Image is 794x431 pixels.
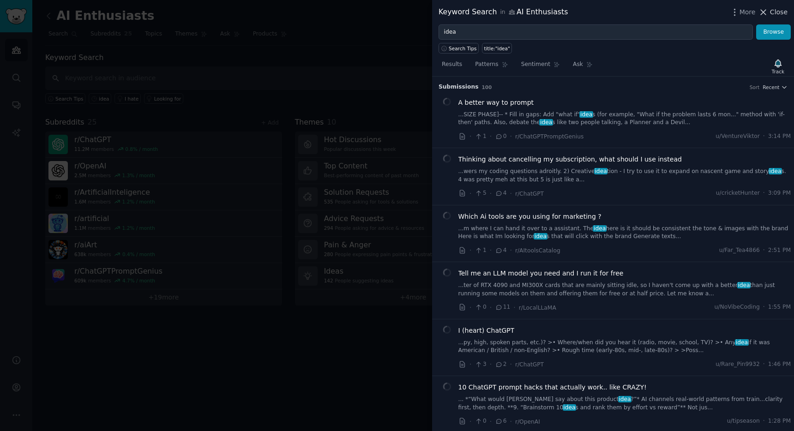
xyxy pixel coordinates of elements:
[763,189,765,198] span: ·
[495,360,506,369] span: 2
[715,303,760,311] span: u/NoVibeCoding
[458,339,791,355] a: ...py, high, spoken parts, etc.)? >• Where/when did you hear it (radio, movie, school, TV)? >• An...
[469,189,471,198] span: ·
[510,245,512,255] span: ·
[458,383,647,392] a: 10 ChatGPT prompt hacks that actually work.. like CRAZY!
[458,98,534,108] a: A better way to prompt
[539,119,553,126] span: idea
[618,396,632,402] span: idea
[763,84,779,90] span: Recent
[716,189,760,198] span: u/cricketHunter
[495,132,506,141] span: 0
[573,60,583,69] span: Ask
[763,360,765,369] span: ·
[469,417,471,426] span: ·
[763,84,788,90] button: Recent
[490,132,492,141] span: ·
[469,245,471,255] span: ·
[449,45,477,52] span: Search Tips
[769,57,788,76] button: Track
[490,417,492,426] span: ·
[716,132,759,141] span: u/VentureViktor
[750,84,760,90] div: Sort
[482,84,492,90] span: 100
[490,303,492,312] span: ·
[534,233,547,239] span: idea
[484,45,510,52] div: title:"idea"
[469,303,471,312] span: ·
[458,269,624,278] a: Tell me an LLM model you need and I run it for free
[521,60,550,69] span: Sentiment
[593,225,607,232] span: idea
[519,305,556,311] span: r/LocalLLaMA
[458,111,791,127] a: ...SIZE PHASE]-- * Fill in gaps: Add "what if"ideas (for example, "What if the problem lasts 6 mo...
[758,7,788,17] button: Close
[458,395,791,412] a: ... *“What would [PERSON_NAME] say about this productidea?”* AI channels real-world patterns from...
[594,168,608,174] span: idea
[490,359,492,369] span: ·
[458,281,791,298] a: ...ter of RTX 4090 and MI300X cards that are mainly sitting idle, so I haven't come up with a bet...
[515,361,544,368] span: r/ChatGPT
[518,57,563,76] a: Sentiment
[727,417,760,425] span: u/tipseason
[770,7,788,17] span: Close
[458,212,602,221] a: Which Ai tools are you using for marketing ?
[475,360,486,369] span: 3
[570,57,596,76] a: Ask
[768,417,791,425] span: 1:28 PM
[510,189,512,198] span: ·
[510,359,512,369] span: ·
[515,419,540,425] span: r/OpenAI
[515,133,583,140] span: r/ChatGPTPromptGenius
[495,303,510,311] span: 11
[475,132,486,141] span: 1
[439,6,568,18] div: Keyword Search AI Enthusiasts
[495,246,506,255] span: 4
[458,168,791,184] a: ...wers my coding questions adroitly. 2) Creativeideation - I try to use it to expand on nascent ...
[500,8,505,17] span: in
[763,417,765,425] span: ·
[442,60,462,69] span: Results
[768,246,791,255] span: 2:51 PM
[469,132,471,141] span: ·
[495,189,506,198] span: 4
[737,282,751,288] span: idea
[490,245,492,255] span: ·
[756,24,791,40] button: Browse
[768,132,791,141] span: 3:14 PM
[772,68,784,75] div: Track
[439,43,479,54] button: Search Tips
[482,43,512,54] a: title:"idea"
[768,189,791,198] span: 3:09 PM
[768,303,791,311] span: 1:55 PM
[763,246,765,255] span: ·
[472,57,511,76] a: Patterns
[475,417,486,425] span: 0
[439,83,479,91] span: Submission s
[740,7,756,17] span: More
[763,132,765,141] span: ·
[763,303,765,311] span: ·
[458,326,515,335] a: I (heart) ChatGPT
[513,303,515,312] span: ·
[475,189,486,198] span: 5
[730,7,756,17] button: More
[469,359,471,369] span: ·
[719,246,760,255] span: u/Far_Tea4866
[768,360,791,369] span: 1:46 PM
[458,225,791,241] a: ...m where I can hand it over to a assistant. Theideahere is it should be consistent the tone & i...
[495,417,506,425] span: 6
[563,404,577,411] span: idea
[475,246,486,255] span: 1
[458,155,682,164] a: Thinking about cancelling my subscription, what should I use instead
[515,191,544,197] span: r/ChatGPT
[439,24,753,40] input: Try a keyword related to your business
[475,60,498,69] span: Patterns
[515,247,560,254] span: r/AItoolsCatalog
[490,189,492,198] span: ·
